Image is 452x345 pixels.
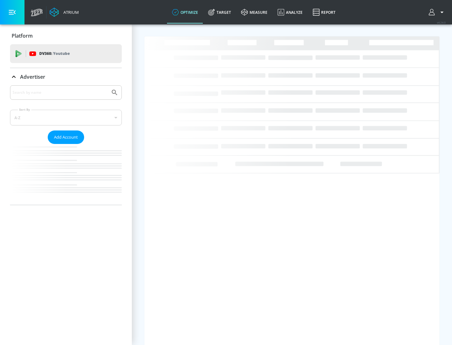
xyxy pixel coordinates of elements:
[61,9,79,15] div: Atrium
[272,1,308,24] a: Analyze
[12,32,33,39] p: Platform
[50,8,79,17] a: Atrium
[10,144,122,205] nav: list of Advertiser
[10,44,122,63] div: DV360: Youtube
[10,68,122,86] div: Advertiser
[54,134,78,141] span: Add Account
[236,1,272,24] a: measure
[10,27,122,45] div: Platform
[39,50,70,57] p: DV360:
[48,130,84,144] button: Add Account
[20,73,45,80] p: Advertiser
[10,85,122,205] div: Advertiser
[308,1,341,24] a: Report
[203,1,236,24] a: Target
[53,50,70,57] p: Youtube
[10,110,122,125] div: A-Z
[437,21,446,24] span: v 4.24.0
[167,1,203,24] a: optimize
[18,108,31,112] label: Sort By
[13,88,108,97] input: Search by name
